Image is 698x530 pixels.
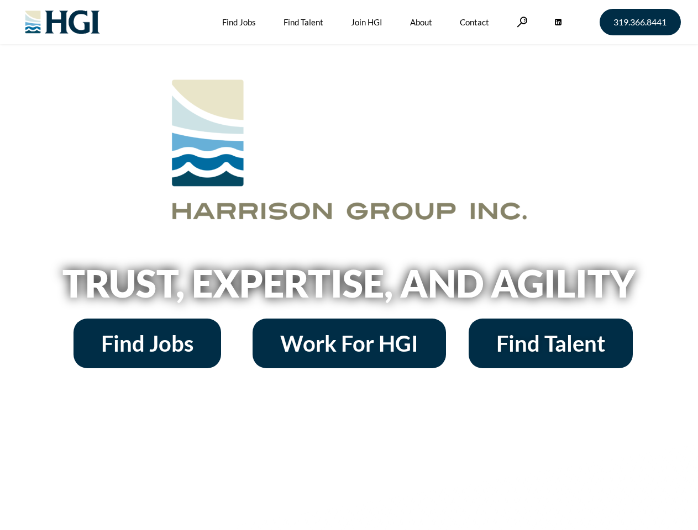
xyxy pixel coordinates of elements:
a: Work For HGI [253,319,446,368]
a: Find Talent [469,319,633,368]
a: Search [517,17,528,27]
a: 319.366.8441 [600,9,681,35]
span: Find Jobs [101,332,193,354]
span: 319.366.8441 [613,18,666,26]
span: Find Talent [496,332,605,354]
a: Find Jobs [74,319,221,368]
h2: Trust, Expertise, and Agility [34,264,664,302]
span: Work For HGI [280,332,418,354]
